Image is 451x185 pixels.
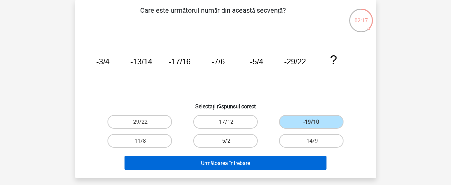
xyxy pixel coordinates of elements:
[330,53,337,67] tspan: ?
[195,103,256,110] font: Selectați răspunsul corect
[133,138,146,144] font: -11/8
[284,57,306,66] tspan: -29/22
[221,138,230,144] font: -5/2
[211,57,225,66] tspan: -7/6
[125,156,326,170] button: Următoarea întrebare
[169,57,190,66] tspan: -17/16
[201,160,250,166] font: Următoarea întrebare
[305,138,318,144] font: -14/9
[132,119,148,125] font: -29/22
[130,57,152,66] tspan: -13/14
[250,57,263,66] tspan: -5/4
[96,57,109,66] tspan: -3/4
[303,119,319,125] font: -19/10
[349,8,374,25] div: 02:17
[218,119,233,125] font: -17/12
[140,6,285,14] font: Care este următorul număr din această secvență?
